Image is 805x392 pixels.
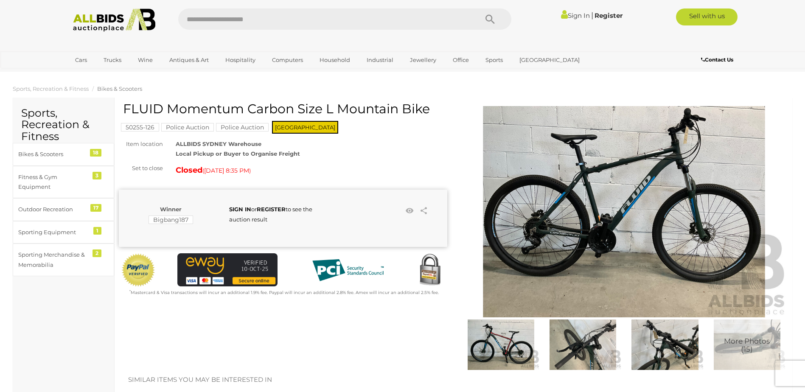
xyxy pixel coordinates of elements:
img: PCI DSS compliant [306,253,390,287]
h2: Sports, Recreation & Fitness [21,107,106,143]
img: FLUID Momentum Carbon Size L Mountain Bike [462,319,540,370]
img: Allbids.com.au [68,8,160,32]
a: Sell with us [676,8,738,25]
span: [GEOGRAPHIC_DATA] [272,121,338,134]
a: [GEOGRAPHIC_DATA] [514,53,585,67]
div: Sporting Merchandise & Memorabilia [18,250,88,270]
a: Police Auction [216,124,269,131]
button: Search [469,8,511,30]
div: 17 [90,204,101,212]
img: FLUID Momentum Carbon Size L Mountain Bike [708,319,786,370]
a: Office [447,53,474,67]
div: 2 [93,249,101,257]
span: or to see the auction result [229,206,312,222]
a: Sporting Merchandise & Memorabilia 2 [13,244,114,276]
a: 50255-126 [121,124,159,131]
a: Industrial [361,53,399,67]
strong: Closed [176,165,202,175]
a: Contact Us [701,55,735,64]
div: Bikes & Scooters [18,149,88,159]
a: Sports, Recreation & Fitness [13,85,89,92]
div: 3 [93,172,101,179]
a: Antiques & Art [164,53,214,67]
div: Item location [112,139,169,149]
img: FLUID Momentum Carbon Size L Mountain Bike [460,106,788,318]
a: Computers [266,53,309,67]
a: REGISTER [257,206,286,213]
span: More Photos (15) [724,338,770,353]
a: Trucks [98,53,127,67]
strong: Local Pickup or Buyer to Organise Freight [176,150,300,157]
img: eWAY Payment Gateway [177,253,278,287]
a: Cars [70,53,93,67]
a: Hospitality [220,53,261,67]
div: Fitness & Gym Equipment [18,172,88,192]
div: Sporting Equipment [18,227,88,237]
img: Secured by Rapid SSL [413,253,447,287]
a: Fitness & Gym Equipment 3 [13,166,114,199]
a: Wine [132,53,158,67]
h1: FLUID Momentum Carbon Size L Mountain Bike [123,102,445,116]
mark: Police Auction [216,123,269,132]
b: Contact Us [701,56,733,63]
span: | [591,11,593,20]
a: Bikes & Scooters 18 [13,143,114,165]
mark: 50255-126 [121,123,159,132]
a: Sporting Equipment 1 [13,221,114,244]
img: Official PayPal Seal [121,253,156,287]
h2: Similar items you may be interested in [128,376,779,384]
a: Sports [480,53,508,67]
a: Sign In [561,11,590,20]
a: Police Auction [161,124,214,131]
div: 18 [90,149,101,157]
a: Jewellery [404,53,442,67]
img: FLUID Momentum Carbon Size L Mountain Bike [544,319,622,370]
span: ( ) [202,167,251,174]
a: SIGN IN [229,206,251,213]
a: Bikes & Scooters [97,85,142,92]
a: Register [595,11,623,20]
a: Outdoor Recreation 17 [13,198,114,221]
mark: Police Auction [161,123,214,132]
mark: Bigbang187 [149,216,193,224]
div: Outdoor Recreation [18,204,88,214]
b: Winner [160,206,182,213]
div: 1 [93,227,101,235]
a: More Photos(15) [708,319,786,370]
div: Set to close [112,163,169,173]
span: [DATE] 8:35 PM [204,167,249,174]
a: Household [314,53,356,67]
img: FLUID Momentum Carbon Size L Mountain Bike [626,319,704,370]
small: Mastercard & Visa transactions will incur an additional 1.9% fee. Paypal will incur an additional... [129,290,439,295]
strong: ALLBIDS SYDNEY Warehouse [176,140,261,147]
li: Watch this item [404,204,416,217]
